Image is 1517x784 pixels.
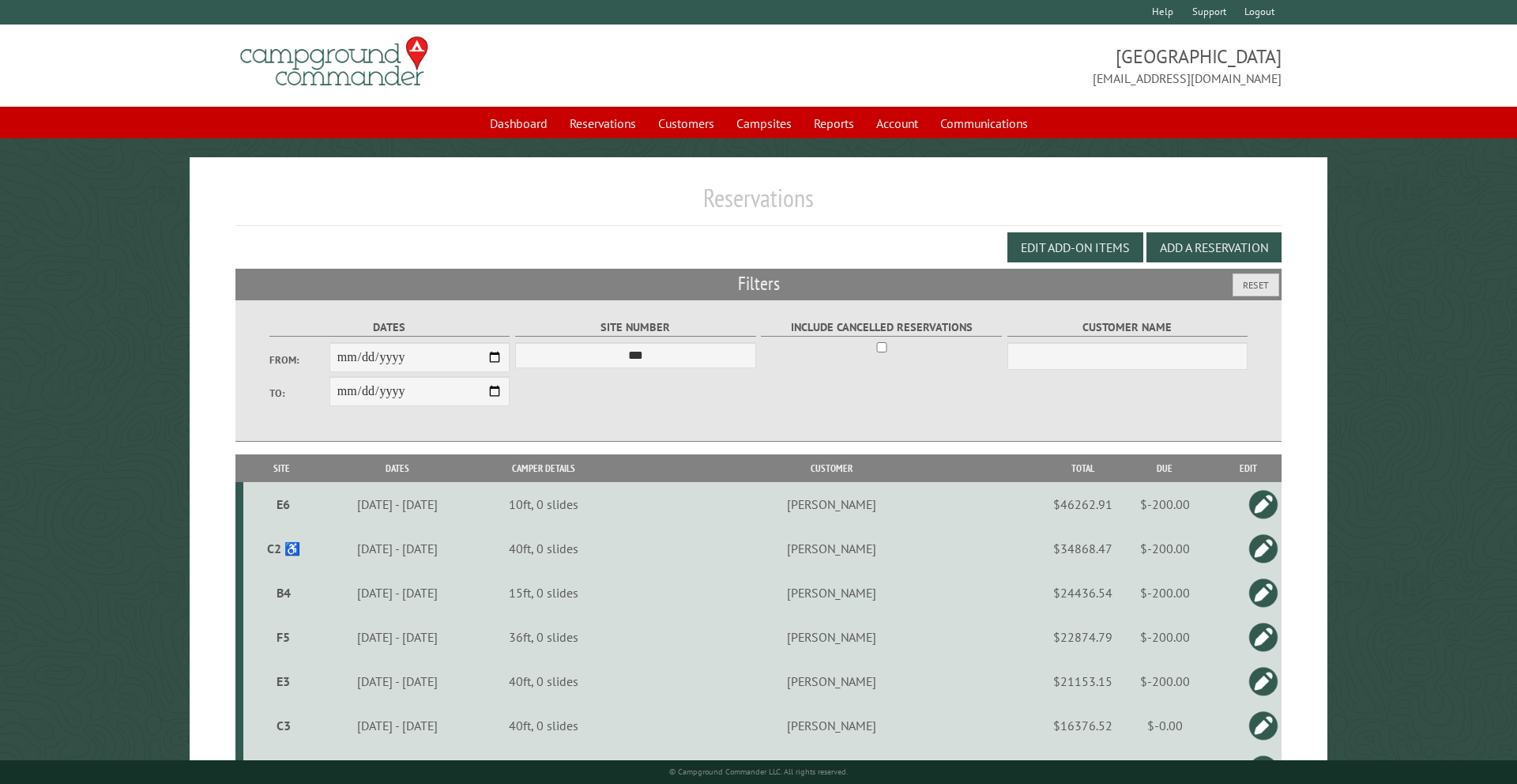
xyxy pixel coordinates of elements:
[1007,318,1248,337] label: Customer Name
[931,108,1037,138] a: Communications
[476,659,612,703] td: 40ft, 0 slides
[322,718,473,733] div: [DATE] - [DATE]
[269,386,329,401] label: To:
[476,615,612,659] td: 36ft, 0 slides
[1115,703,1215,748] td: $-0.00
[322,496,473,512] div: [DATE] - [DATE]
[758,43,1282,88] span: [GEOGRAPHIC_DATA] [EMAIL_ADDRESS][DOMAIN_NAME]
[269,352,329,367] label: From:
[250,541,318,556] div: C2 ♿
[480,108,557,138] a: Dashboard
[1051,526,1115,571] td: $34868.47
[1051,482,1115,526] td: $46262.91
[1051,703,1115,748] td: $16376.52
[1115,454,1215,482] th: Due
[322,585,473,601] div: [DATE] - [DATE]
[476,571,612,615] td: 15ft, 0 slides
[243,454,320,482] th: Site
[322,541,473,556] div: [DATE] - [DATE]
[250,673,318,689] div: E3
[1233,273,1279,296] button: Reset
[250,496,318,512] div: E6
[1215,454,1282,482] th: Edit
[322,629,473,645] div: [DATE] - [DATE]
[1115,659,1215,703] td: $-200.00
[669,767,848,777] small: © Campground Commander LLC. All rights reserved.
[612,703,1051,748] td: [PERSON_NAME]
[269,318,510,337] label: Dates
[1115,526,1215,571] td: $-200.00
[612,659,1051,703] td: [PERSON_NAME]
[250,585,318,601] div: B4
[235,269,1282,299] h2: Filters
[1115,571,1215,615] td: $-200.00
[560,108,646,138] a: Reservations
[320,454,476,482] th: Dates
[476,482,612,526] td: 10ft, 0 slides
[612,526,1051,571] td: [PERSON_NAME]
[612,615,1051,659] td: [PERSON_NAME]
[235,31,433,92] img: Campground Commander
[1051,659,1115,703] td: $21153.15
[250,629,318,645] div: F5
[1007,232,1143,262] button: Edit Add-on Items
[761,318,1002,337] label: Include Cancelled Reservations
[612,482,1051,526] td: [PERSON_NAME]
[1051,615,1115,659] td: $22874.79
[1051,454,1115,482] th: Total
[476,454,612,482] th: Camper Details
[476,526,612,571] td: 40ft, 0 slides
[727,108,801,138] a: Campsites
[612,571,1051,615] td: [PERSON_NAME]
[612,454,1051,482] th: Customer
[1115,615,1215,659] td: $-200.00
[1115,482,1215,526] td: $-200.00
[476,703,612,748] td: 40ft, 0 slides
[322,673,473,689] div: [DATE] - [DATE]
[235,183,1282,226] h1: Reservations
[515,318,756,337] label: Site Number
[867,108,928,138] a: Account
[649,108,724,138] a: Customers
[250,718,318,733] div: C3
[1051,571,1115,615] td: $24436.54
[804,108,864,138] a: Reports
[1146,232,1282,262] button: Add a Reservation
